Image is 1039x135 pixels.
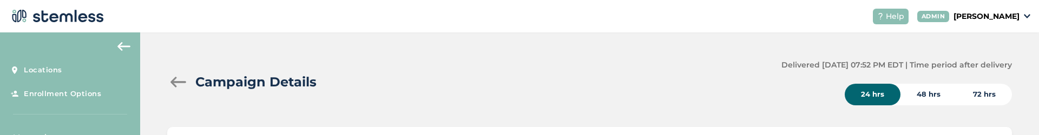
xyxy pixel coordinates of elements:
div: 72 hrs [957,84,1012,105]
img: icon_down-arrow-small-66adaf34.svg [1024,14,1030,18]
span: Locations [24,65,62,76]
img: icon-help-white-03924b79.svg [877,13,884,19]
p: [PERSON_NAME] [953,11,1020,22]
div: 24 hrs [845,84,900,105]
img: logo-dark-0685b13c.svg [9,5,104,27]
label: Delivered [DATE] 07:52 PM EDT | Time period after delivery [781,59,1012,71]
span: Enrollment Options [24,89,101,99]
div: ADMIN [917,11,950,22]
iframe: Chat Widget [985,83,1039,135]
img: icon-arrow-back-accent-c549486e.svg [117,42,130,51]
h2: Campaign Details [195,72,317,92]
div: 48 hrs [900,84,957,105]
span: Help [886,11,904,22]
